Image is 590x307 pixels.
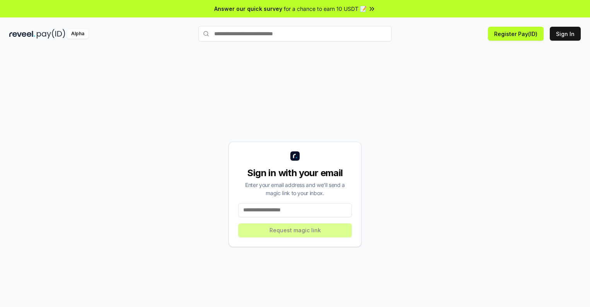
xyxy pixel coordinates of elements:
button: Register Pay(ID) [488,27,544,41]
button: Sign In [550,27,581,41]
div: Enter your email address and we’ll send a magic link to your inbox. [238,181,352,197]
span: Answer our quick survey [214,5,282,13]
img: reveel_dark [9,29,35,39]
span: for a chance to earn 10 USDT 📝 [284,5,367,13]
div: Alpha [67,29,89,39]
img: logo_small [290,151,300,161]
img: pay_id [37,29,65,39]
div: Sign in with your email [238,167,352,179]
